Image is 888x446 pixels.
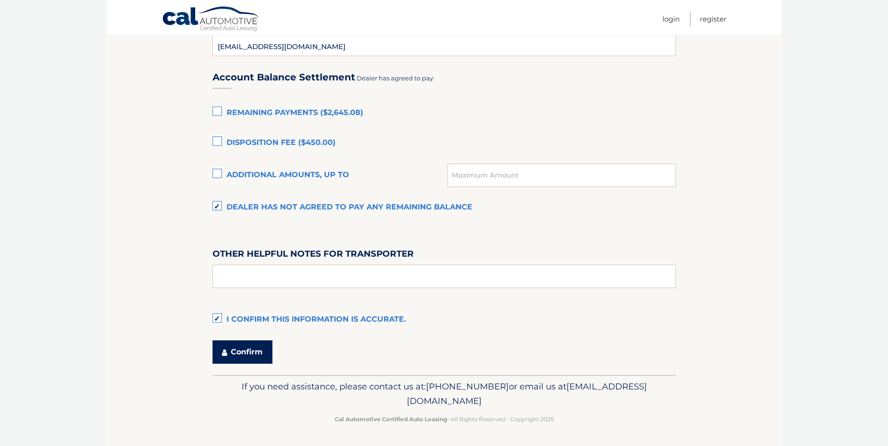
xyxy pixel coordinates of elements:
p: If you need assistance, please contact us at: or email us at [219,379,670,409]
button: Confirm [213,340,272,364]
label: Additional amounts, up to [213,166,448,185]
a: Login [662,11,680,27]
p: - All Rights Reserved - Copyright 2025 [219,414,670,424]
strong: Cal Automotive Certified Auto Leasing [335,416,447,423]
label: Other helpful notes for transporter [213,247,414,264]
a: Cal Automotive [162,6,260,33]
label: Dealer has not agreed to pay any remaining balance [213,198,676,217]
span: Dealer has agreed to pay: [357,74,434,82]
h3: Account Balance Settlement [213,72,355,83]
input: Maximum Amount [448,164,675,187]
span: [PHONE_NUMBER] [426,381,509,392]
label: I confirm this information is accurate. [213,310,676,329]
label: Remaining Payments ($2,645.08) [213,104,676,122]
label: Disposition Fee ($450.00) [213,134,676,152]
a: Register [700,11,727,27]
